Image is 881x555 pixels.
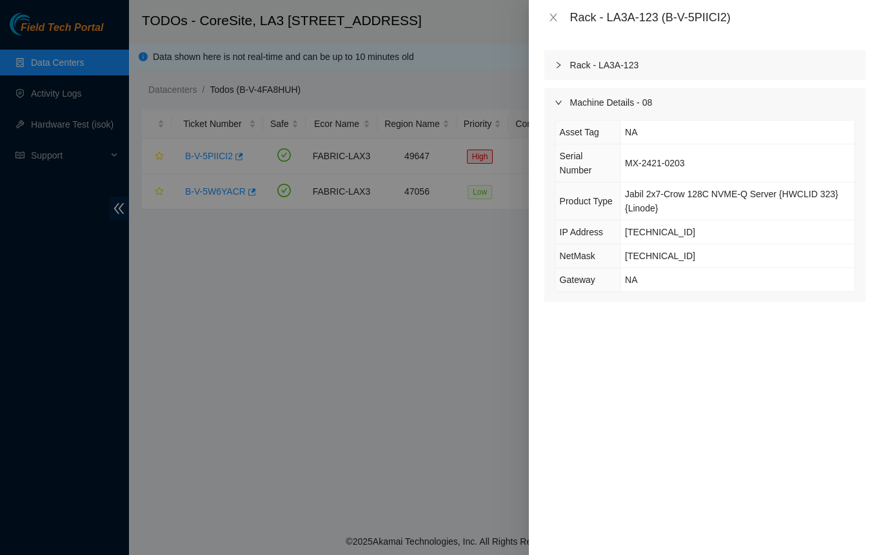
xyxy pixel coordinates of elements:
[570,10,866,24] div: Rack - LA3A-123 (B-V-5PIICI2)
[560,127,599,137] span: Asset Tag
[625,275,637,285] span: NA
[544,12,562,24] button: Close
[625,251,695,261] span: [TECHNICAL_ID]
[625,127,637,137] span: NA
[625,227,695,237] span: [TECHNICAL_ID]
[555,99,562,106] span: right
[555,61,562,69] span: right
[548,12,559,23] span: close
[625,158,685,168] span: MX-2421-0203
[560,227,603,237] span: IP Address
[560,151,592,175] span: Serial Number
[544,88,866,117] div: Machine Details - 08
[560,251,595,261] span: NetMask
[560,275,595,285] span: Gateway
[560,196,613,206] span: Product Type
[625,189,838,213] span: Jabil 2x7-Crow 128C NVME-Q Server {HWCLID 323}{Linode}
[544,50,866,80] div: Rack - LA3A-123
